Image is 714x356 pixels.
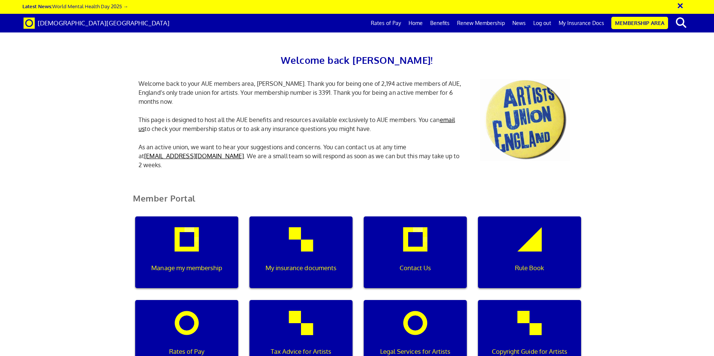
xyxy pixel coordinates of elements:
[367,14,405,32] a: Rates of Pay
[369,263,462,273] p: Contact Us
[133,115,469,133] p: This page is designed to host all the AUE benefits and resources available exclusively to AUE mem...
[244,216,358,300] a: My insurance documents
[130,216,244,300] a: Manage my membership
[255,263,347,273] p: My insurance documents
[22,3,128,9] a: Latest News:World Mental Health Day 2025 →
[509,14,530,32] a: News
[133,143,469,169] p: As an active union, we want to hear your suggestions and concerns. You can contact us at any time...
[405,14,426,32] a: Home
[144,152,244,160] a: [EMAIL_ADDRESS][DOMAIN_NAME]
[38,19,170,27] span: [DEMOGRAPHIC_DATA][GEOGRAPHIC_DATA]
[483,263,576,273] p: Rule Book
[611,17,668,29] a: Membership Area
[127,194,587,212] h2: Member Portal
[472,216,587,300] a: Rule Book
[18,14,175,32] a: Brand [DEMOGRAPHIC_DATA][GEOGRAPHIC_DATA]
[133,79,469,106] p: Welcome back to your AUE members area, [PERSON_NAME]. Thank you for being one of 2,194 active mem...
[530,14,555,32] a: Log out
[133,52,581,68] h2: Welcome back [PERSON_NAME]!
[358,216,472,300] a: Contact Us
[426,14,453,32] a: Benefits
[140,263,233,273] p: Manage my membership
[453,14,509,32] a: Renew Membership
[670,15,692,31] button: search
[22,3,52,9] strong: Latest News:
[555,14,608,32] a: My Insurance Docs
